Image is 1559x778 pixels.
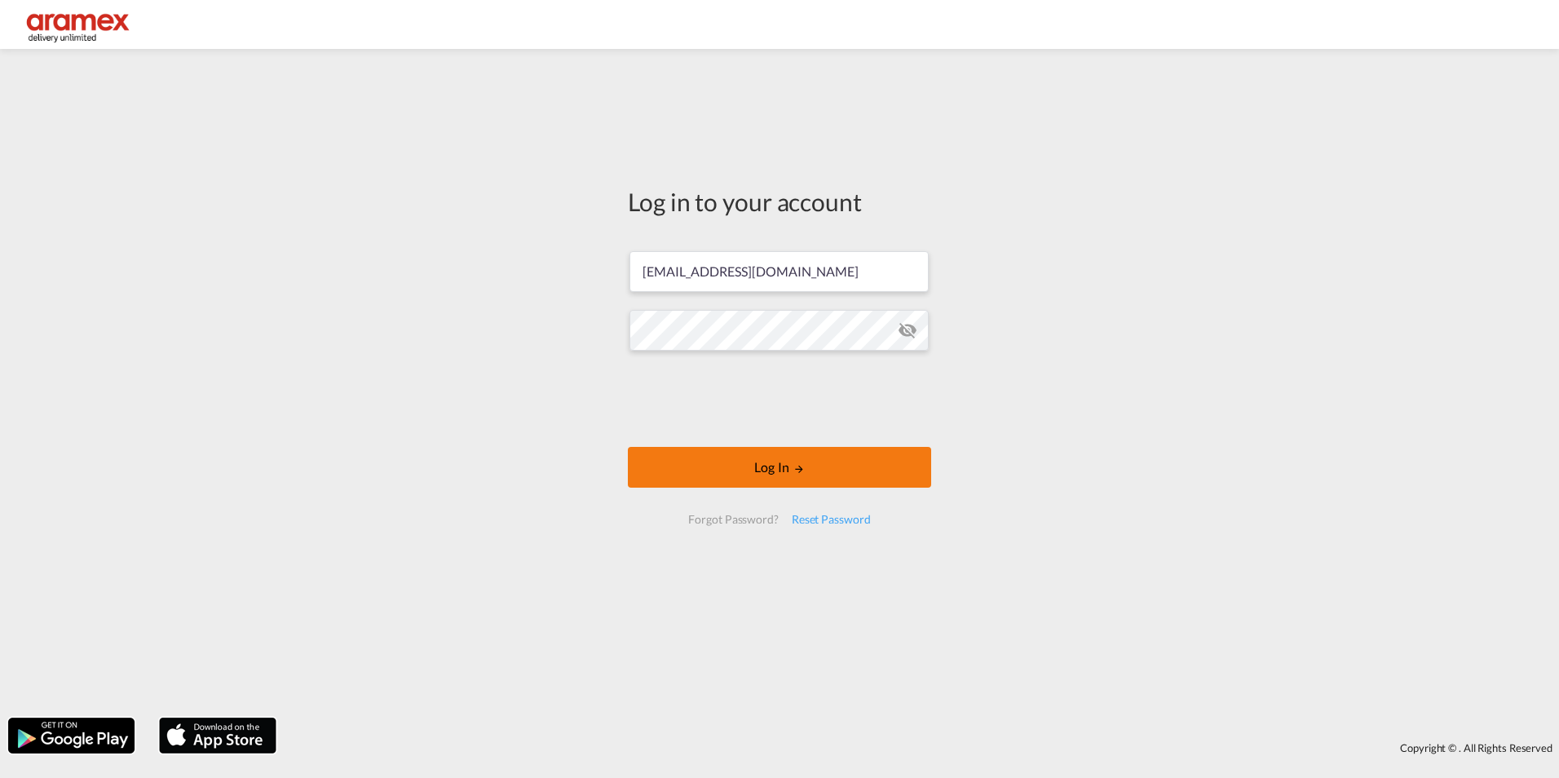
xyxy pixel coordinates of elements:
[157,716,278,755] img: apple.png
[628,447,931,488] button: LOGIN
[785,505,877,534] div: Reset Password
[898,320,917,340] md-icon: icon-eye-off
[682,505,784,534] div: Forgot Password?
[656,367,903,431] iframe: reCAPTCHA
[629,251,929,292] input: Enter email/phone number
[24,7,135,43] img: dca169e0c7e311edbe1137055cab269e.png
[285,734,1559,762] div: Copyright © . All Rights Reserved
[7,716,136,755] img: google.png
[628,184,931,219] div: Log in to your account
